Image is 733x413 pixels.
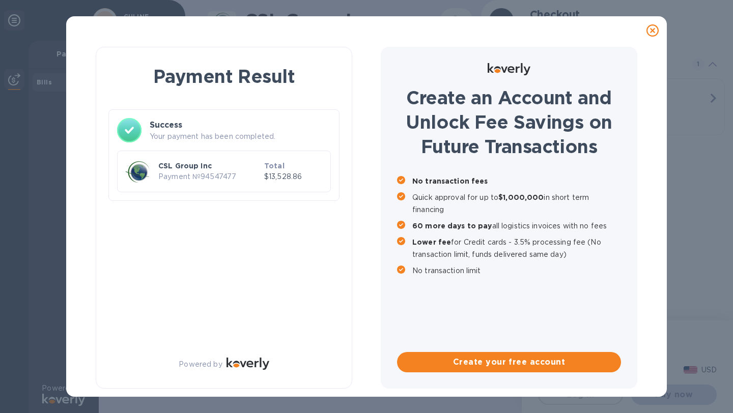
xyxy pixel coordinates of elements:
span: Create your free account [405,356,613,368]
b: 60 more days to pay [412,222,492,230]
p: No transaction limit [412,264,621,277]
b: $1,000,000 [498,193,544,201]
p: Your payment has been completed. [150,131,331,142]
h1: Payment Result [112,64,335,89]
button: Create your free account [397,352,621,372]
p: for Credit cards - 3.5% processing fee (No transaction limit, funds delivered same day) [412,236,621,260]
h1: Create an Account and Unlock Fee Savings on Future Transactions [397,85,621,159]
p: Quick approval for up to in short term financing [412,191,621,216]
img: Logo [227,358,269,370]
p: $13,528.86 [264,171,322,182]
p: Powered by [179,359,222,370]
h3: Success [150,119,331,131]
b: Lower fee [412,238,451,246]
b: Total [264,162,285,170]
b: No transaction fees [412,177,488,185]
p: all logistics invoices with no fees [412,220,621,232]
p: Payment № 94547477 [158,171,260,182]
p: CSL Group Inc [158,161,260,171]
img: Logo [488,63,530,75]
